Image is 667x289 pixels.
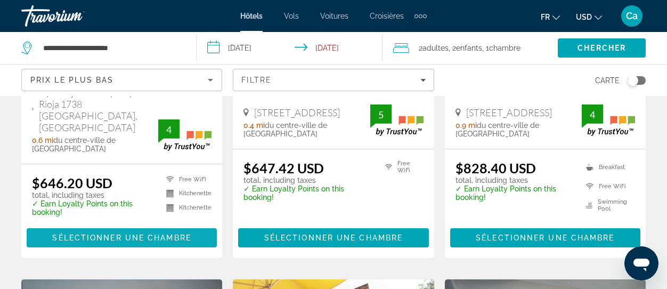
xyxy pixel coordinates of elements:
p: total, including taxes [32,191,153,199]
ins: $646.20 USD [32,175,112,191]
span: Filtre [241,76,272,84]
iframe: Bouton de lancement de la fenêtre de messagerie [624,246,658,280]
li: Free WiFi [581,179,635,193]
span: Enfants [456,44,482,52]
span: Sélectionner une chambre [264,234,403,242]
button: Extra navigation items [414,7,427,25]
p: ✓ Earn Loyalty Points on this booking! [455,184,573,202]
p: total, including taxes [243,176,372,184]
p: ✓ Earn Loyalty Points on this booking! [243,184,372,202]
img: TrustYou guest rating badge [370,105,424,136]
span: du centre-ville de [GEOGRAPHIC_DATA] [455,121,539,138]
span: Carte [595,73,620,88]
span: Sélectionner une chambre [476,234,614,242]
img: TrustYou guest rating badge [582,105,635,136]
input: Search hotel destination [42,40,180,56]
span: , 2 [449,41,482,55]
span: 0.9 mi [455,121,477,130]
span: du centre-ville de [GEOGRAPHIC_DATA] [243,121,327,138]
span: 2 [419,41,449,55]
a: Sélectionner une chambre [450,230,640,242]
button: User Menu [618,5,646,27]
div: 4 [582,108,603,121]
span: Sélectionner une chambre [52,234,191,242]
button: Travelers: 2 adults, 2 children [383,32,558,64]
span: Chambre [489,44,520,52]
p: total, including taxes [455,176,573,184]
span: [STREET_ADDRESS] [254,107,340,118]
span: , 1 [482,41,520,55]
button: Filters [233,69,434,91]
a: Hôtels [240,12,263,20]
img: TrustYou guest rating badge [158,119,212,151]
span: USD [576,13,592,21]
span: Prix le plus bas [30,76,114,84]
button: Select check in and out date [197,32,383,64]
button: Change language [541,9,560,25]
ins: $647.42 USD [243,160,324,176]
a: Vols [284,12,299,20]
div: 5 [370,108,392,121]
span: Adultes [422,44,449,52]
li: Breakfast [581,160,635,174]
span: Ca [626,11,638,21]
a: Sélectionner une chambre [238,230,428,242]
span: Chercher [577,44,626,52]
a: Sélectionner une chambre [27,230,217,242]
li: Free WiFi [380,160,424,174]
li: Swimming Pool [581,198,635,212]
div: 4 [158,123,180,136]
button: Sélectionner une chambre [238,228,428,247]
ins: $828.40 USD [455,160,536,176]
span: 0.4 mi [243,121,265,130]
button: Toggle map [620,76,646,85]
button: Sélectionner une chambre [450,228,640,247]
li: Kitchenette [161,189,212,198]
span: Hpa Rioja 1738 Hpa Hpa Rioja 1738 [GEOGRAPHIC_DATA], [GEOGRAPHIC_DATA] [39,86,158,133]
button: Search [558,38,646,58]
button: Change currency [576,9,602,25]
button: Sélectionner une chambre [27,228,217,247]
a: Travorium [21,2,128,30]
p: ✓ Earn Loyalty Points on this booking! [32,199,153,216]
li: Free WiFi [161,175,212,184]
li: Kitchenette [161,203,212,212]
span: 0.6 mi [32,136,53,144]
a: Voitures [320,12,348,20]
span: fr [541,13,550,21]
mat-select: Sort by [30,74,213,86]
a: Croisières [370,12,404,20]
span: du centre-ville de [GEOGRAPHIC_DATA] [32,136,116,153]
span: [STREET_ADDRESS] [466,107,552,118]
